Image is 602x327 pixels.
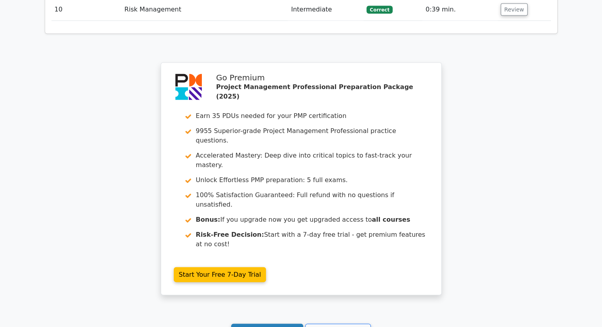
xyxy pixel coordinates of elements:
a: Start Your Free 7-Day Trial [174,267,266,282]
span: Correct [367,6,392,14]
button: Review [501,4,528,16]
